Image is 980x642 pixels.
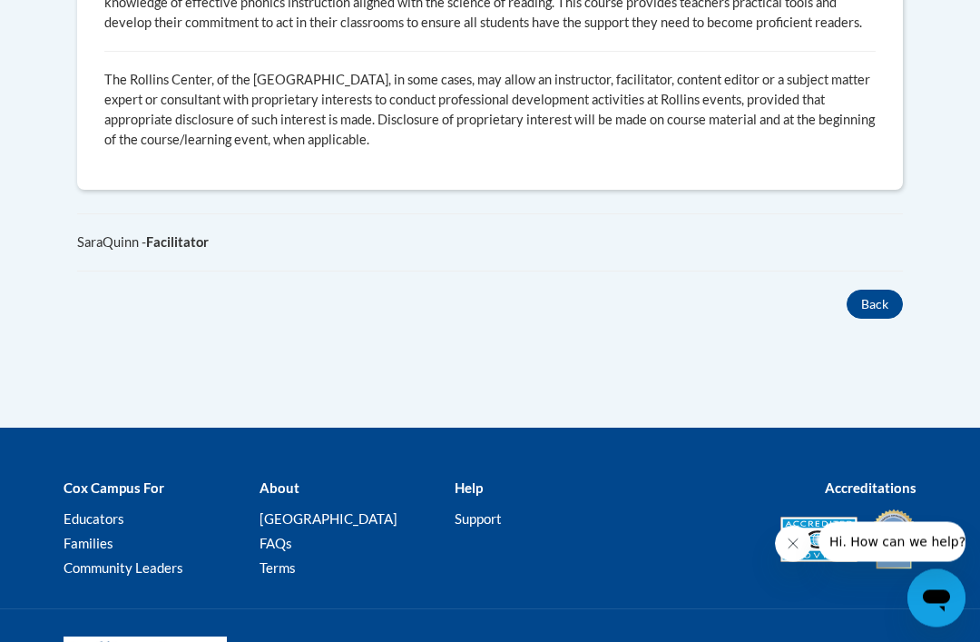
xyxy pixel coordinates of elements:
[260,511,397,528] a: [GEOGRAPHIC_DATA]
[871,509,916,572] img: IDA® Accredited
[818,522,965,562] iframe: Message from company
[455,480,483,497] b: Help
[780,518,857,563] img: Accredited IACET® Provider
[260,480,299,497] b: About
[455,511,502,528] a: Support
[825,480,916,497] b: Accreditations
[64,480,164,497] b: Cox Campus For
[775,526,811,562] iframe: Close message
[64,560,183,577] a: Community Leaders
[847,291,903,320] button: Back
[77,233,903,253] div: SaraQuinn -
[146,235,209,251] b: Facilitator
[260,560,296,577] a: Terms
[907,569,965,627] iframe: Button to launch messaging window
[64,536,113,552] a: Families
[260,536,292,552] a: FAQs
[64,511,124,528] a: Educators
[104,71,876,151] p: The Rollins Center, of the [GEOGRAPHIC_DATA], in some cases, may allow an instructor, facilitator...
